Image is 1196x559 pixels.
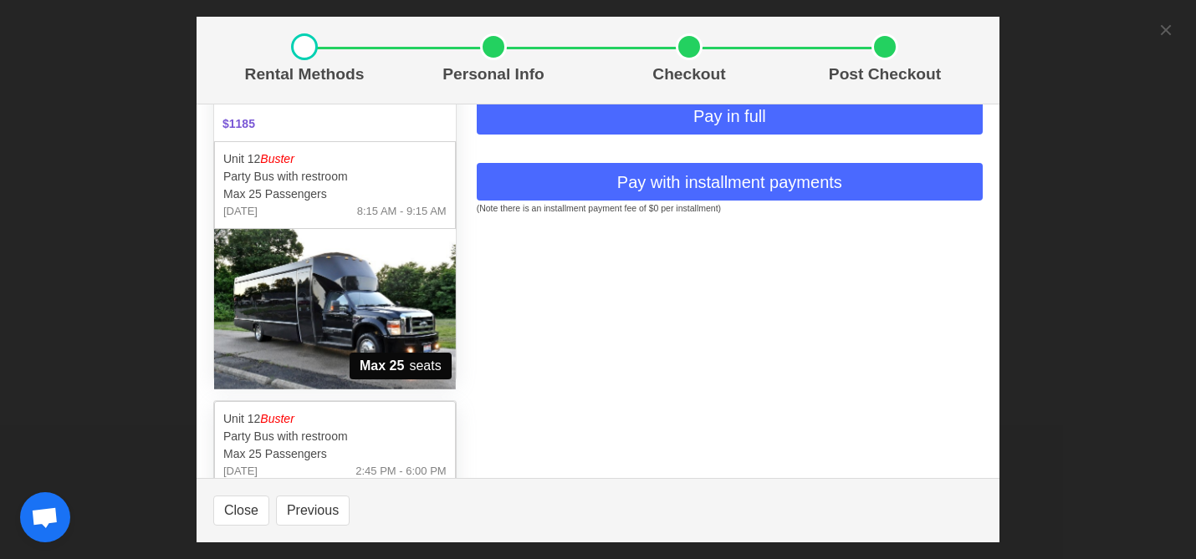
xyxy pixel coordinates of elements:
[214,229,456,389] img: 12%2001.jpg
[223,150,447,168] p: Unit 12
[213,495,269,526] button: Close
[477,97,983,135] button: Pay in full
[598,63,780,87] p: Checkout
[220,63,389,87] p: Rental Methods
[350,353,452,379] span: seats
[794,63,976,87] p: Post Checkout
[402,63,585,87] p: Personal Info
[223,428,447,445] p: Party Bus with restroom
[260,152,294,165] em: Buster
[223,445,447,463] p: Max 25 Passengers
[222,117,255,130] b: $1185
[693,104,766,129] span: Pay in full
[355,463,446,480] span: 2:45 PM - 6:00 PM
[260,412,294,425] em: Buster
[223,203,258,220] span: [DATE]
[617,170,842,195] span: Pay with installment payments
[223,168,447,185] p: Party Bus with restroom
[223,185,447,203] p: Max 25 Passengers
[20,492,70,542] a: Open chat
[276,495,350,526] button: Previous
[357,203,447,220] span: 8:15 AM - 9:15 AM
[477,203,721,213] small: (Note there is an installment payment fee of $0 per installment)
[223,410,447,428] p: Unit 12
[360,356,404,376] strong: Max 25
[477,163,983,201] button: Pay with installment payments
[223,463,258,480] span: [DATE]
